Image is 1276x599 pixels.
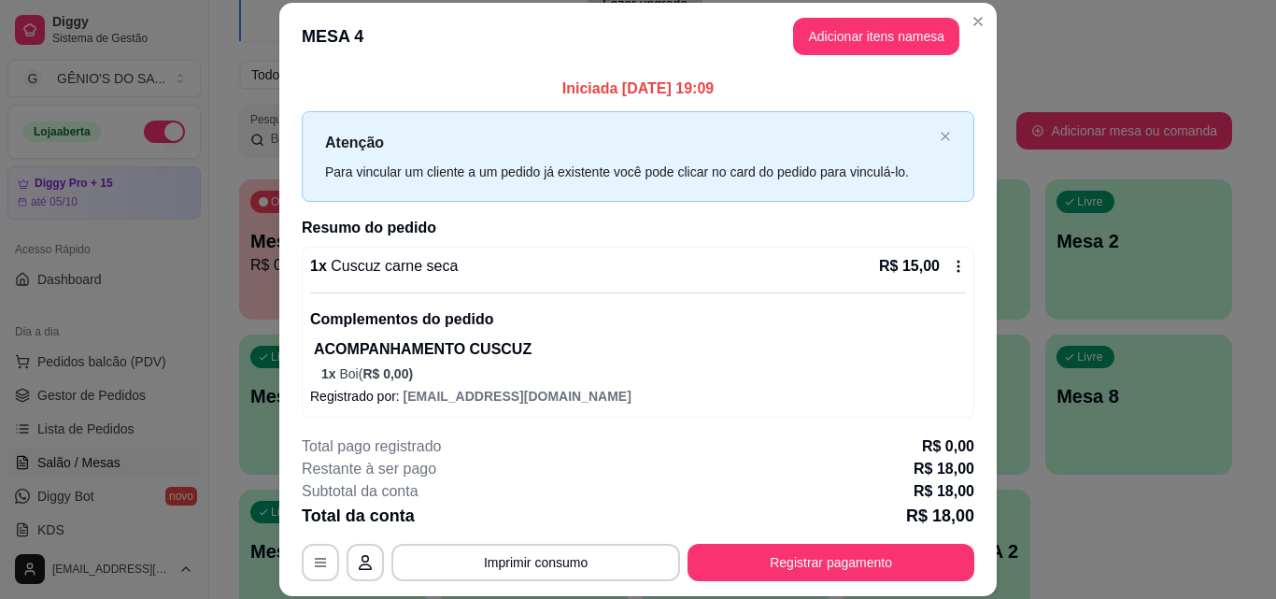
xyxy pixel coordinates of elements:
[940,131,951,143] button: close
[391,544,680,581] button: Imprimir consumo
[302,458,436,480] p: Restante à ser pago
[302,503,415,529] p: Total da conta
[325,131,932,154] p: Atenção
[314,338,966,361] p: ACOMPANHAMENTO CUSCUZ
[310,308,966,331] p: Complementos do pedido
[914,480,974,503] p: R$ 18,00
[325,162,932,182] div: Para vincular um cliente a um pedido já existente você pode clicar no card do pedido para vinculá...
[879,255,940,278] p: R$ 15,00
[302,78,974,100] p: Iniciada [DATE] 19:09
[793,18,959,55] button: Adicionar itens namesa
[310,387,966,406] p: Registrado por:
[302,217,974,239] h2: Resumo do pedido
[906,503,974,529] p: R$ 18,00
[279,3,997,70] header: MESA 4
[310,255,458,278] p: 1 x
[362,366,413,381] span: R$ 0,00 )
[327,258,459,274] span: Cuscuz carne seca
[688,544,974,581] button: Registrar pagamento
[404,389,631,404] span: [EMAIL_ADDRESS][DOMAIN_NAME]
[302,480,418,503] p: Subtotal da conta
[302,435,441,458] p: Total pago registrado
[922,435,974,458] p: R$ 0,00
[321,364,966,383] p: Boi (
[321,366,339,381] span: 1 x
[914,458,974,480] p: R$ 18,00
[940,131,951,142] span: close
[963,7,993,36] button: Close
